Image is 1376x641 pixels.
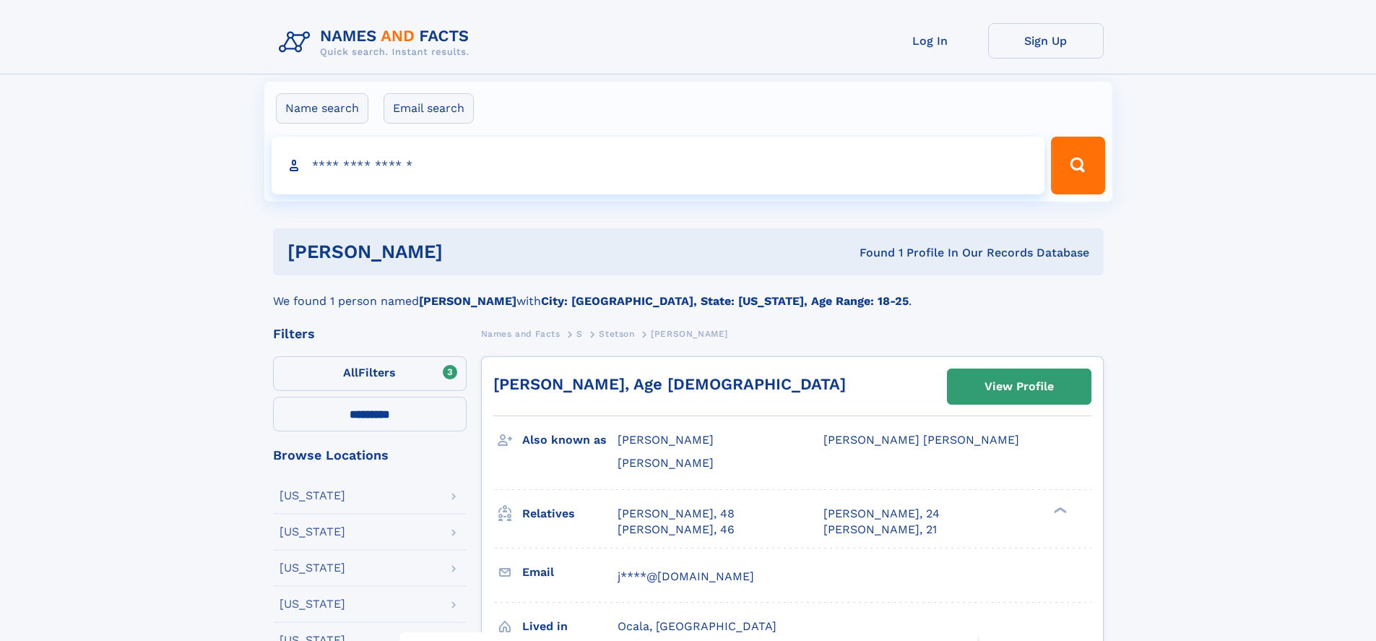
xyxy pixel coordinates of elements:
[948,369,1091,404] a: View Profile
[1051,137,1104,194] button: Search Button
[481,324,561,343] a: Names and Facts
[823,433,1019,447] span: [PERSON_NAME] [PERSON_NAME]
[873,23,988,59] a: Log In
[985,370,1054,403] div: View Profile
[273,23,481,62] img: Logo Names and Facts
[522,560,618,585] h3: Email
[343,366,358,379] span: All
[541,294,909,308] b: City: [GEOGRAPHIC_DATA], State: [US_STATE], Age Range: 18-25
[273,275,1104,310] div: We found 1 person named with .
[618,522,735,538] a: [PERSON_NAME], 46
[384,93,474,124] label: Email search
[651,329,728,339] span: [PERSON_NAME]
[618,506,735,522] a: [PERSON_NAME], 48
[493,375,846,393] a: [PERSON_NAME], Age [DEMOGRAPHIC_DATA]
[599,324,634,343] a: Stetson
[599,329,634,339] span: Stetson
[280,526,345,538] div: [US_STATE]
[1050,505,1068,515] div: ❯
[419,294,516,308] b: [PERSON_NAME]
[280,598,345,610] div: [US_STATE]
[576,329,583,339] span: S
[276,93,368,124] label: Name search
[280,490,345,502] div: [US_STATE]
[522,614,618,639] h3: Lived in
[988,23,1104,59] a: Sign Up
[522,502,618,526] h3: Relatives
[272,137,1045,194] input: search input
[522,428,618,452] h3: Also known as
[273,327,467,340] div: Filters
[651,245,1089,261] div: Found 1 Profile In Our Records Database
[576,324,583,343] a: S
[823,522,937,538] a: [PERSON_NAME], 21
[287,243,652,261] h1: [PERSON_NAME]
[273,356,467,391] label: Filters
[280,562,345,574] div: [US_STATE]
[618,619,776,633] span: Ocala, [GEOGRAPHIC_DATA]
[618,456,714,470] span: [PERSON_NAME]
[618,433,714,447] span: [PERSON_NAME]
[273,449,467,462] div: Browse Locations
[823,506,940,522] a: [PERSON_NAME], 24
